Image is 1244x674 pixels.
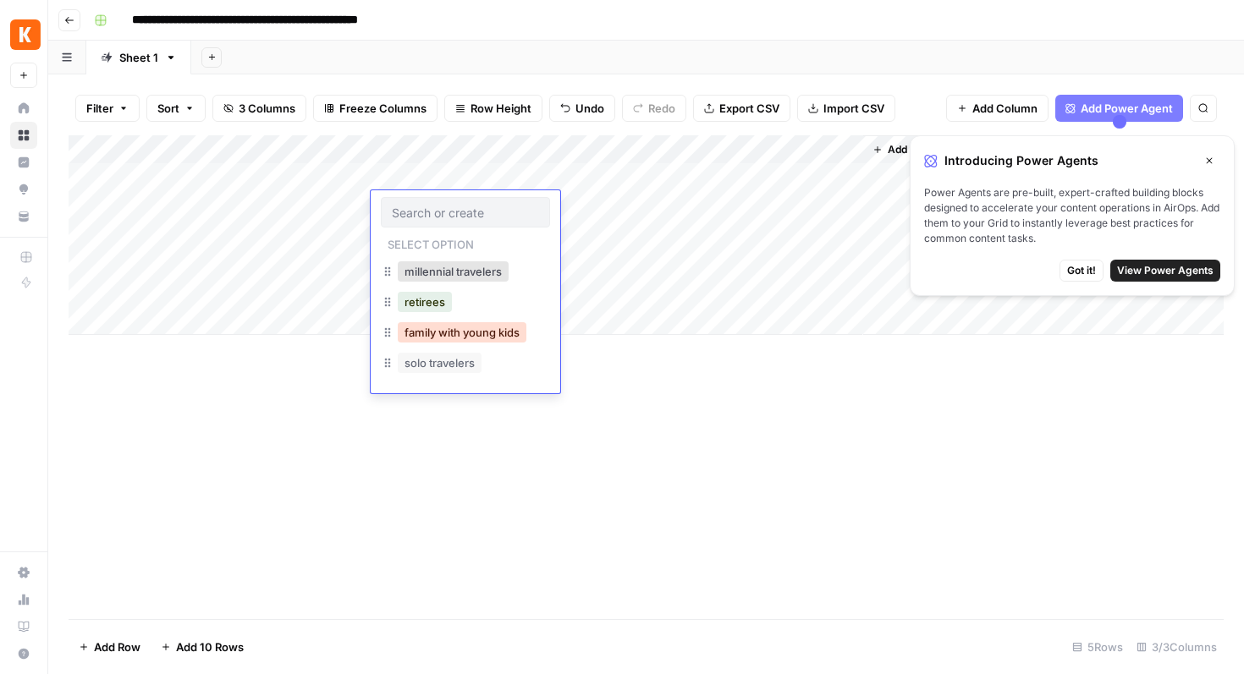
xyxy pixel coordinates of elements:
[1130,633,1224,660] div: 3/3 Columns
[69,633,151,660] button: Add Row
[398,261,509,282] button: millennial travelers
[471,100,531,117] span: Row Height
[398,353,482,373] button: solo travelers
[946,95,1049,122] button: Add Column
[157,100,179,117] span: Sort
[648,100,675,117] span: Redo
[823,100,884,117] span: Import CSV
[86,41,191,74] a: Sheet 1
[151,633,254,660] button: Add 10 Rows
[1060,260,1104,282] button: Got it!
[549,95,615,122] button: Undo
[398,322,526,342] button: family with young kids
[444,95,542,122] button: Row Height
[1067,263,1096,278] span: Got it!
[381,349,550,380] div: solo travelers
[1065,633,1130,660] div: 5 Rows
[10,19,41,50] img: Kayak Logo
[10,95,37,122] a: Home
[313,95,438,122] button: Freeze Columns
[575,100,604,117] span: Undo
[392,205,539,220] input: Search or create
[866,139,954,161] button: Add Column
[622,95,686,122] button: Redo
[10,122,37,149] a: Browse
[924,185,1220,246] span: Power Agents are pre-built, expert-crafted building blocks designed to accelerate your content op...
[1117,263,1214,278] span: View Power Agents
[212,95,306,122] button: 3 Columns
[10,586,37,613] a: Usage
[797,95,895,122] button: Import CSV
[75,95,140,122] button: Filter
[972,100,1038,117] span: Add Column
[888,142,947,157] span: Add Column
[94,638,140,655] span: Add Row
[86,100,113,117] span: Filter
[239,100,295,117] span: 3 Columns
[10,613,37,640] a: Learning Hub
[10,149,37,176] a: Insights
[381,288,550,319] div: retirees
[176,638,244,655] span: Add 10 Rows
[719,100,779,117] span: Export CSV
[10,203,37,230] a: Your Data
[146,95,206,122] button: Sort
[119,49,158,66] div: Sheet 1
[381,233,481,253] p: Select option
[1081,100,1173,117] span: Add Power Agent
[1110,260,1220,282] button: View Power Agents
[339,100,427,117] span: Freeze Columns
[10,640,37,667] button: Help + Support
[1055,95,1183,122] button: Add Power Agent
[10,14,37,56] button: Workspace: Kayak
[924,150,1220,172] div: Introducing Power Agents
[398,292,452,312] button: retirees
[693,95,790,122] button: Export CSV
[381,319,550,349] div: family with young kids
[381,258,550,288] div: millennial travelers
[10,559,37,586] a: Settings
[10,176,37,203] a: Opportunities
